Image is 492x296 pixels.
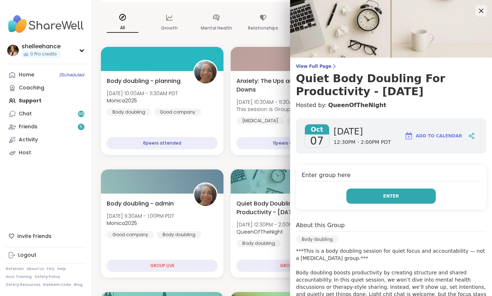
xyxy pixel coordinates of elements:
[310,134,324,147] span: 07
[236,98,312,106] span: [DATE] 10:30AM - 11:30AM PDT
[80,124,83,130] span: 5
[296,221,345,230] h4: About this Group
[7,45,19,56] img: shelleehance
[19,136,38,143] div: Activity
[248,24,278,32] p: Relationships
[107,212,174,220] span: [DATE] 11:30AM - 1:00PM PDT
[6,69,86,81] a: Home3Scheduled
[404,132,413,140] img: ShareWell Logomark
[78,111,84,117] span: 99
[30,51,57,57] span: 0 Pro credits
[201,24,232,32] p: Mental Health
[47,266,54,271] a: FAQ
[107,260,218,272] div: GROUP LIVE
[296,101,486,110] h4: Hosted by:
[107,231,154,238] div: Good company
[401,127,465,145] button: Add to Calendar
[296,236,338,243] div: Body doubling
[305,124,329,134] span: Oct
[334,139,391,146] span: 12:30PM - 2:00PM PDT
[296,72,486,98] h3: Quiet Body Doubling For Productivity - [DATE]
[6,230,86,243] div: Invite Friends
[6,249,86,262] a: Logout
[236,199,315,217] span: Quiet Body Doubling For Productivity - [DATE]
[236,228,283,235] b: QueenOfTheNight
[27,266,44,271] a: About Us
[157,231,201,238] div: Body doubling
[57,266,66,271] a: Help
[296,63,486,69] span: View Full Page
[236,221,306,228] span: [DATE] 12:30PM - 2:00PM PDT
[296,63,486,98] a: View Full PageQuiet Body Doubling For Productivity - [DATE]
[43,282,71,287] a: Redeem Code
[74,282,83,287] a: Blog
[6,274,32,279] a: Host Training
[6,146,86,159] a: Host
[236,260,347,272] div: GROUP LIVE
[154,109,201,116] div: Good company
[416,133,462,139] span: Add to Calendar
[346,189,436,204] button: Enter
[6,282,40,287] a: Safety Resources
[302,171,480,181] h4: Enter group here
[19,123,37,131] div: Friends
[334,126,391,137] span: [DATE]
[22,43,61,50] div: shelleehance
[19,84,44,92] div: Coaching
[107,90,178,97] span: [DATE] 10:00AM - 11:30AM PDT
[236,240,281,247] div: Body doubling
[35,274,60,279] a: Safety Policy
[107,109,151,116] div: Body doubling
[107,199,174,208] span: Body doubling - admin
[236,117,284,124] div: [MEDICAL_DATA]
[194,184,217,206] img: Monica2025
[383,193,399,199] span: Enter
[6,120,86,133] a: Friends5
[236,77,315,94] span: Anxiety: The Ups and Downs
[19,71,34,79] div: Home
[194,61,217,83] img: Monica2025
[236,106,312,113] span: This session is Group-hosted
[107,23,138,33] p: All
[107,97,137,104] b: Monica2025
[236,137,347,149] div: 11 peers attended
[6,266,24,271] a: Referrals
[6,107,86,120] a: Chat99
[19,149,31,156] div: Host
[161,24,178,32] p: Growth
[287,117,319,124] div: Self-care
[19,110,32,118] div: Chat
[107,137,218,149] div: 6 peers attended
[328,101,386,110] a: QueenOfTheNight
[6,12,86,37] img: ShareWell Nav Logo
[18,252,36,259] div: Logout
[6,133,86,146] a: Activity
[6,81,86,94] a: Coaching
[107,77,181,85] span: Body doubling - planning
[59,72,84,78] span: 3 Scheduled
[107,220,137,227] b: Monica2025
